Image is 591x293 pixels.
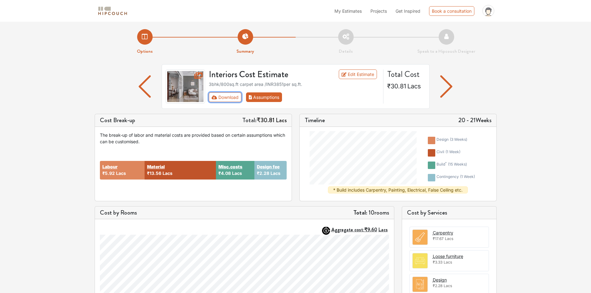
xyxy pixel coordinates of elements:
span: Lacs [271,171,280,176]
div: Toolbar with button groups [209,92,379,102]
h5: Total: [242,117,287,124]
img: room.svg [413,277,428,292]
img: logo-horizontal.svg [97,6,128,16]
div: The break-up of labor and material costs are provided based on certain assumptions which can be c... [100,132,287,145]
span: Lacs [407,82,421,90]
span: ( 1 week ) [460,174,475,179]
strong: Aggregate cost: [331,226,388,233]
span: ₹3.33 [433,260,442,264]
span: ₹4.08 [218,171,231,176]
strong: Speak to a Hipcouch Designer [417,48,475,55]
img: arrow left [139,75,151,98]
span: Lacs [378,226,388,233]
button: Design fee [257,163,280,170]
h5: Timeline [305,117,325,124]
button: Loose furniture [433,253,463,260]
span: ₹13.56 [147,171,161,176]
span: ₹30.81 [257,116,275,125]
div: civil [437,149,460,157]
button: Download [209,92,241,102]
strong: Summary [236,48,254,55]
span: ( 15 weeks ) [448,162,467,166]
img: arrow left [440,75,452,98]
span: Lacs [163,171,172,176]
span: logo-horizontal.svg [97,4,128,18]
span: My Estimates [334,8,362,14]
span: Lacs [444,283,452,288]
span: ( 1 week ) [445,149,460,154]
h5: 10 rooms [353,209,389,216]
strong: Options [137,48,153,55]
button: Carpentry [433,229,453,236]
img: AggregateIcon [322,227,330,235]
h5: Cost by Services [407,209,491,216]
span: ( 3 weeks ) [450,137,467,142]
img: room.svg [413,253,428,268]
img: gallery [166,69,205,104]
h3: Interiors Cost Estimate [205,69,324,80]
h5: Cost by Rooms [100,209,137,216]
h4: Total Cost [387,69,424,79]
a: Edit Estimate [339,69,377,79]
div: 3bhk / 800 sq.ft carpet area /INR 3851 per sq.ft. [209,81,379,87]
span: Lacs [445,236,453,241]
span: Get Inspired [396,8,420,14]
div: contingency [437,174,475,181]
button: Labour [102,163,118,170]
button: Misc.costs [218,163,242,170]
strong: Total: [353,208,367,217]
h5: 20 - 21 Weeks [458,117,491,124]
div: design [437,137,467,144]
div: First group [209,92,287,102]
span: ₹9.60 [364,226,377,233]
span: Projects [370,8,387,14]
strong: Details [339,48,353,55]
span: Lacs [276,116,287,125]
button: Aggregate cost:₹9.60Lacs [331,227,389,233]
button: Material [147,163,165,170]
span: ₹2.28 [257,171,269,176]
span: ₹2.28 [433,283,442,288]
span: Lacs [232,171,242,176]
div: * Build includes Carpentry, Painting, Electrical, False Ceiling etc. [328,186,468,193]
span: ₹5.92 [102,171,115,176]
button: Design [433,277,447,283]
span: Lacs [116,171,126,176]
span: ₹17.67 [433,236,444,241]
div: build [437,162,467,169]
span: ₹30.81 [387,82,406,90]
span: Lacs [444,260,452,264]
button: Assumptions [246,92,282,102]
div: Book a consultation [429,6,474,16]
img: room.svg [413,230,428,245]
h5: Cost Break-up [100,117,135,124]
